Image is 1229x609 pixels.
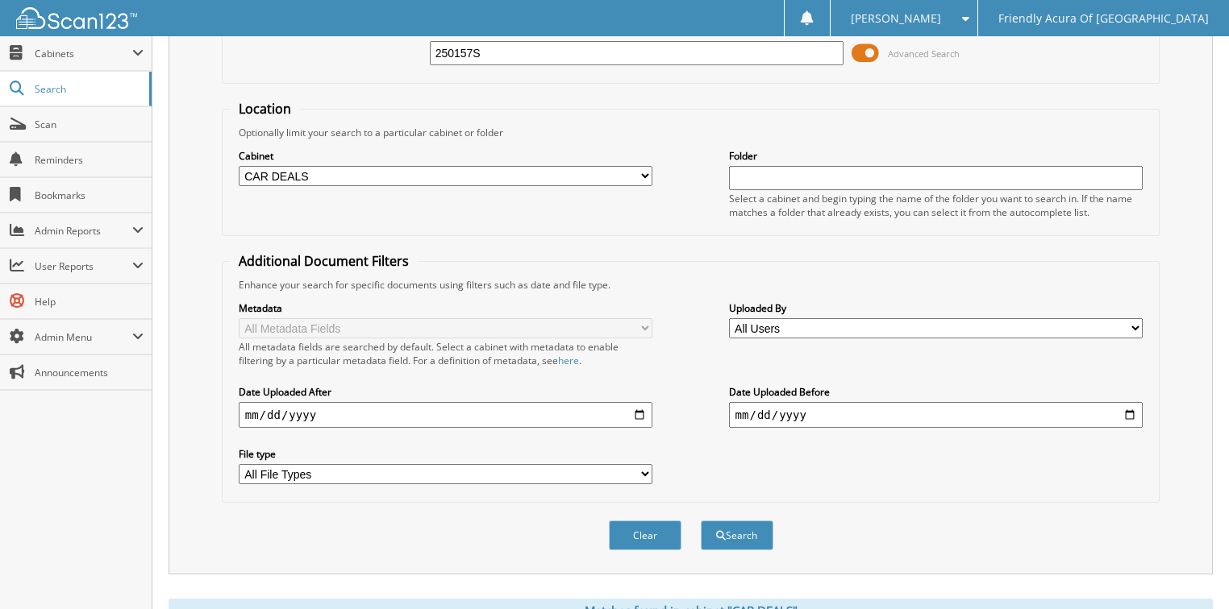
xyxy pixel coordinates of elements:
[231,278,1152,292] div: Enhance your search for specific documents using filters such as date and file type.
[35,224,132,238] span: Admin Reports
[239,385,653,399] label: Date Uploaded After
[35,330,132,344] span: Admin Menu
[35,259,132,273] span: User Reports
[701,520,773,550] button: Search
[558,354,579,367] a: here
[729,402,1144,428] input: end
[239,149,653,163] label: Cabinet
[35,47,132,60] span: Cabinets
[1148,532,1229,609] iframe: Chat Widget
[888,48,960,60] span: Advanced Search
[35,295,144,309] span: Help
[231,252,417,270] legend: Additional Document Filters
[239,301,653,315] label: Metadata
[239,402,653,428] input: start
[16,7,137,29] img: scan123-logo-white.svg
[35,153,144,167] span: Reminders
[231,100,299,118] legend: Location
[35,366,144,379] span: Announcements
[35,188,144,202] span: Bookmarks
[609,520,681,550] button: Clear
[239,447,653,461] label: File type
[729,385,1144,399] label: Date Uploaded Before
[998,14,1209,23] span: Friendly Acura Of [GEOGRAPHIC_DATA]
[851,14,941,23] span: [PERSON_NAME]
[239,340,653,367] div: All metadata fields are searched by default. Select a cabinet with metadata to enable filtering b...
[729,149,1144,163] label: Folder
[35,82,141,96] span: Search
[35,118,144,131] span: Scan
[231,126,1152,139] div: Optionally limit your search to a particular cabinet or folder
[729,192,1144,219] div: Select a cabinet and begin typing the name of the folder you want to search in. If the name match...
[729,301,1144,315] label: Uploaded By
